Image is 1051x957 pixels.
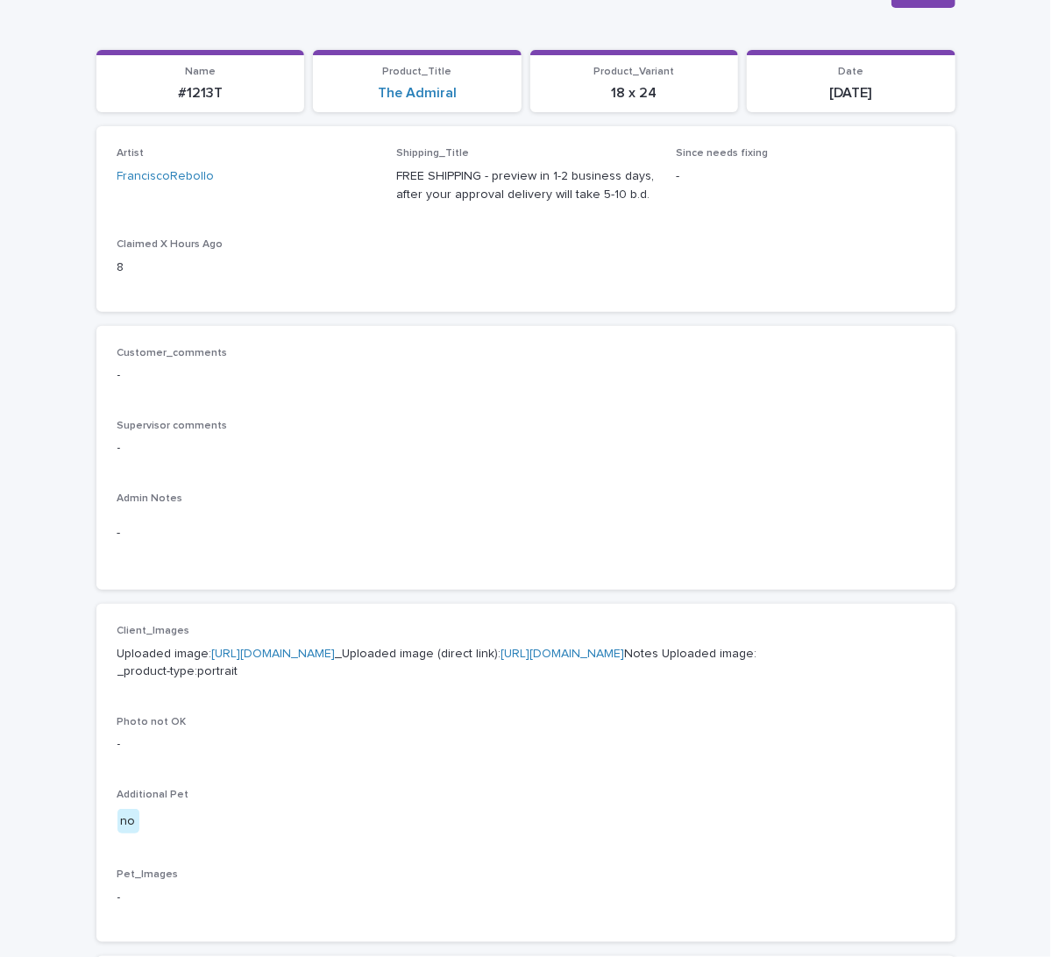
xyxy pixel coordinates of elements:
span: Photo not OK [117,717,187,727]
p: - [117,889,934,907]
span: Artist [117,148,145,159]
div: no [117,809,139,834]
span: Since needs fixing [676,148,768,159]
span: Product_Title [382,67,451,77]
a: The Admiral [378,85,457,102]
span: Client_Images [117,626,190,636]
a: FranciscoRebollo [117,167,215,186]
span: Product_Variant [593,67,674,77]
p: - [117,366,934,385]
a: [URL][DOMAIN_NAME] [212,648,336,660]
p: - [117,735,934,754]
p: - [676,167,934,186]
span: Additional Pet [117,790,189,800]
span: Admin Notes [117,493,183,504]
p: 18 x 24 [541,85,728,102]
span: Name [185,67,216,77]
span: Customer_comments [117,348,228,358]
p: - [117,524,934,542]
a: [URL][DOMAIN_NAME] [501,648,625,660]
p: 8 [117,259,376,277]
span: Claimed X Hours Ago [117,239,224,250]
p: #1213T [107,85,295,102]
p: - [117,439,934,457]
span: Pet_Images [117,869,179,880]
p: Uploaded image: _Uploaded image (direct link): Notes Uploaded image: _product-type:portrait [117,645,934,682]
p: FREE SHIPPING - preview in 1-2 business days, after your approval delivery will take 5-10 b.d. [396,167,655,204]
span: Supervisor comments [117,421,228,431]
span: Shipping_Title [396,148,469,159]
p: [DATE] [757,85,945,102]
span: Date [838,67,863,77]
